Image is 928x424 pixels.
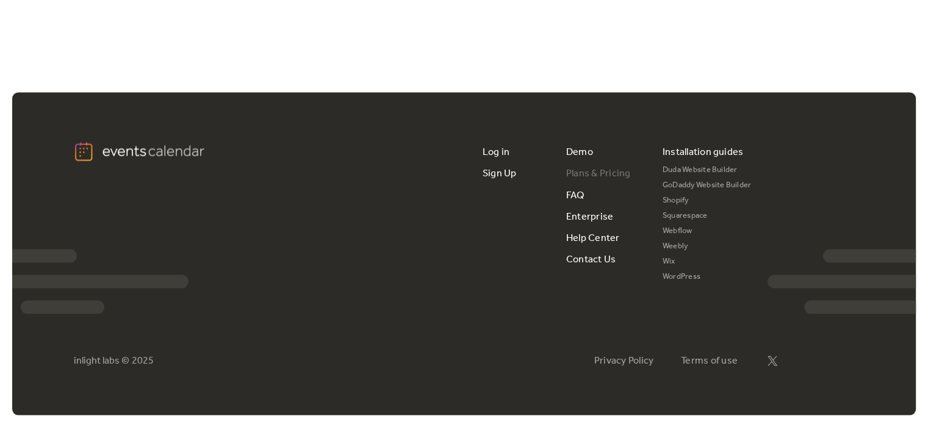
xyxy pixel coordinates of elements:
a: Duda Website Builder [663,163,752,178]
a: Privacy Policy [594,355,653,367]
a: Wix [663,254,752,270]
a: FAQ [566,185,584,206]
a: Terms of use [681,355,738,367]
div: Installation guides [663,142,744,163]
a: Webflow [663,224,752,239]
div: inlight labs © [74,355,129,367]
a: Sign Up [483,163,517,184]
a: Contact Us [566,249,616,270]
a: WordPress [663,270,752,285]
a: Help Center [566,228,620,249]
a: Plans & Pricing [566,163,631,184]
div: 2025 [132,355,154,367]
a: Shopify [663,193,752,209]
a: GoDaddy Website Builder [663,178,752,193]
a: Log in [483,142,509,163]
a: Squarespace [663,209,752,224]
a: Weebly [663,239,752,254]
a: Enterprise [566,206,613,228]
a: Demo [566,142,593,163]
